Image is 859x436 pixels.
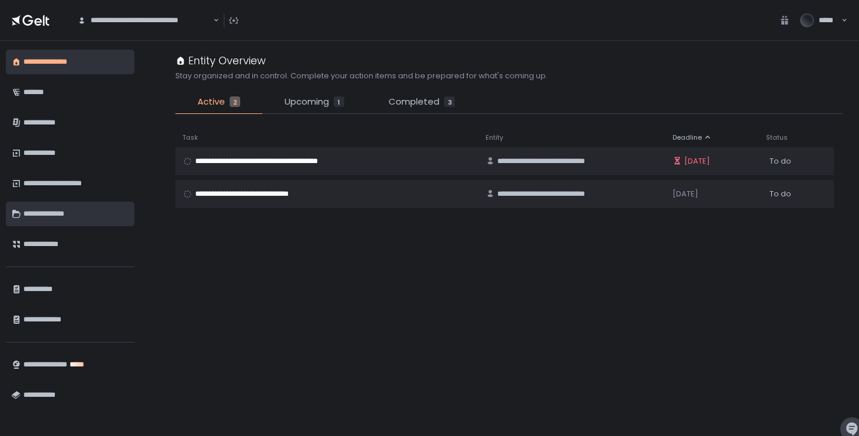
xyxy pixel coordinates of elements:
[175,53,266,68] div: Entity Overview
[175,71,548,81] h2: Stay organized and in control. Complete your action items and be prepared for what's coming up.
[444,96,455,107] div: 3
[673,133,702,142] span: Deadline
[673,189,698,199] span: [DATE]
[212,15,212,26] input: Search for option
[285,95,329,109] span: Upcoming
[684,156,710,167] span: [DATE]
[770,189,791,199] span: To do
[198,95,225,109] span: Active
[334,96,344,107] div: 1
[70,8,219,33] div: Search for option
[486,133,503,142] span: Entity
[389,95,439,109] span: Completed
[230,96,240,107] div: 2
[766,133,788,142] span: Status
[182,133,198,142] span: Task
[770,156,791,167] span: To do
